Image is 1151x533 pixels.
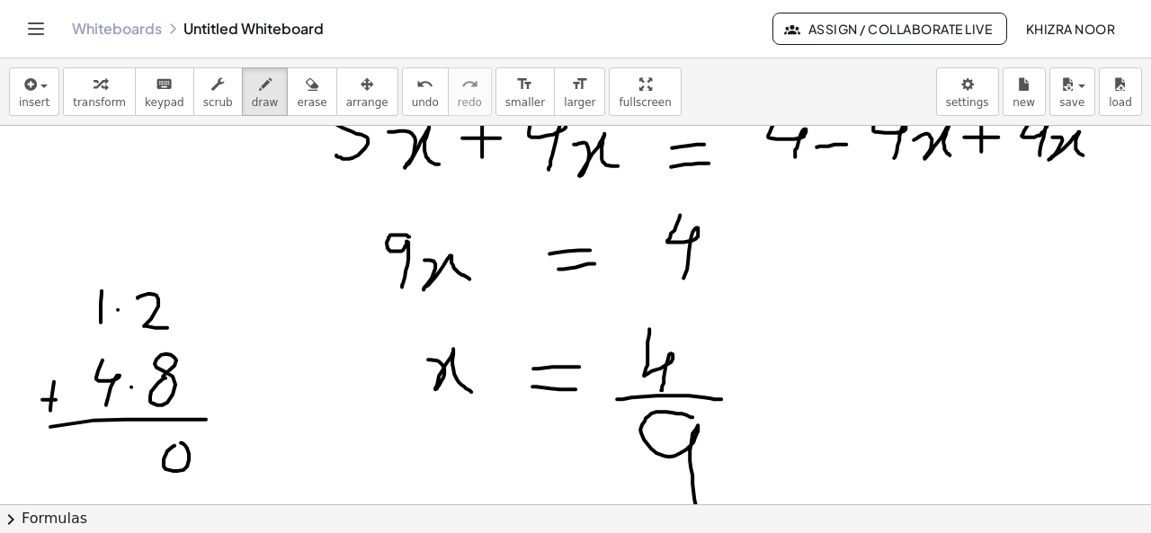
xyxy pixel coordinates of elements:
button: format_sizelarger [554,67,605,116]
span: Khizra Noor [1025,21,1115,37]
button: scrub [193,67,243,116]
span: load [1109,96,1132,109]
span: transform [73,96,126,109]
button: format_sizesmaller [495,67,555,116]
button: draw [242,67,289,116]
span: redo [458,96,482,109]
span: save [1059,96,1084,109]
i: format_size [516,74,533,95]
span: undo [412,96,439,109]
button: keyboardkeypad [135,67,194,116]
span: smaller [505,96,545,109]
i: redo [461,74,478,95]
button: Assign / Collaborate Live [772,13,1007,45]
i: undo [416,74,433,95]
span: arrange [346,96,388,109]
span: draw [252,96,279,109]
button: Khizra Noor [1011,13,1129,45]
span: new [1013,96,1035,109]
a: Whiteboards [72,20,162,38]
i: keyboard [156,74,173,95]
button: arrange [336,67,398,116]
span: settings [946,96,989,109]
button: erase [287,67,336,116]
button: undoundo [402,67,449,116]
span: insert [19,96,49,109]
button: load [1099,67,1142,116]
span: Assign / Collaborate Live [788,21,992,37]
span: scrub [203,96,233,109]
button: transform [63,67,136,116]
button: redoredo [448,67,492,116]
span: erase [297,96,326,109]
button: new [1003,67,1046,116]
button: fullscreen [609,67,681,116]
i: format_size [571,74,588,95]
span: fullscreen [619,96,671,109]
button: save [1049,67,1095,116]
span: larger [564,96,595,109]
span: keypad [145,96,184,109]
button: insert [9,67,59,116]
button: Toggle navigation [22,14,50,43]
button: settings [936,67,999,116]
